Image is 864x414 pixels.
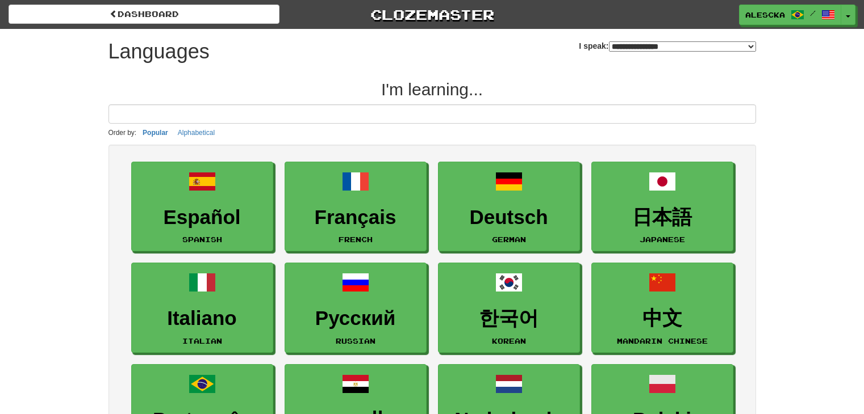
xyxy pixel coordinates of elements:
small: French [339,235,373,243]
a: РусскийRussian [285,263,427,353]
small: Spanish [182,235,222,243]
small: Japanese [640,235,685,243]
h2: I'm learning... [108,80,756,99]
a: dashboard [9,5,279,24]
a: FrançaisFrench [285,162,427,252]
small: Order by: [108,129,137,137]
h3: 日本語 [598,206,727,229]
small: Mandarin Chinese [617,337,708,345]
h1: Languages [108,40,210,63]
h3: Italiano [137,307,267,329]
a: 日本語Japanese [591,162,733,252]
a: Alescka / [739,5,841,25]
h3: Español [137,206,267,229]
span: Alescka [745,10,785,20]
a: Clozemaster [297,5,567,24]
span: / [810,9,816,17]
h3: 한국어 [444,307,574,329]
h3: Русский [291,307,420,329]
h3: 中文 [598,307,727,329]
a: EspañolSpanish [131,162,273,252]
a: 한국어Korean [438,263,580,353]
small: German [492,235,526,243]
label: I speak: [579,40,756,52]
a: 中文Mandarin Chinese [591,263,733,353]
button: Alphabetical [174,126,218,139]
small: Russian [336,337,375,345]
a: ItalianoItalian [131,263,273,353]
small: Korean [492,337,526,345]
select: I speak: [609,41,756,52]
small: Italian [182,337,222,345]
a: DeutschGerman [438,162,580,252]
button: Popular [139,126,172,139]
h3: Français [291,206,420,229]
h3: Deutsch [444,206,574,229]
